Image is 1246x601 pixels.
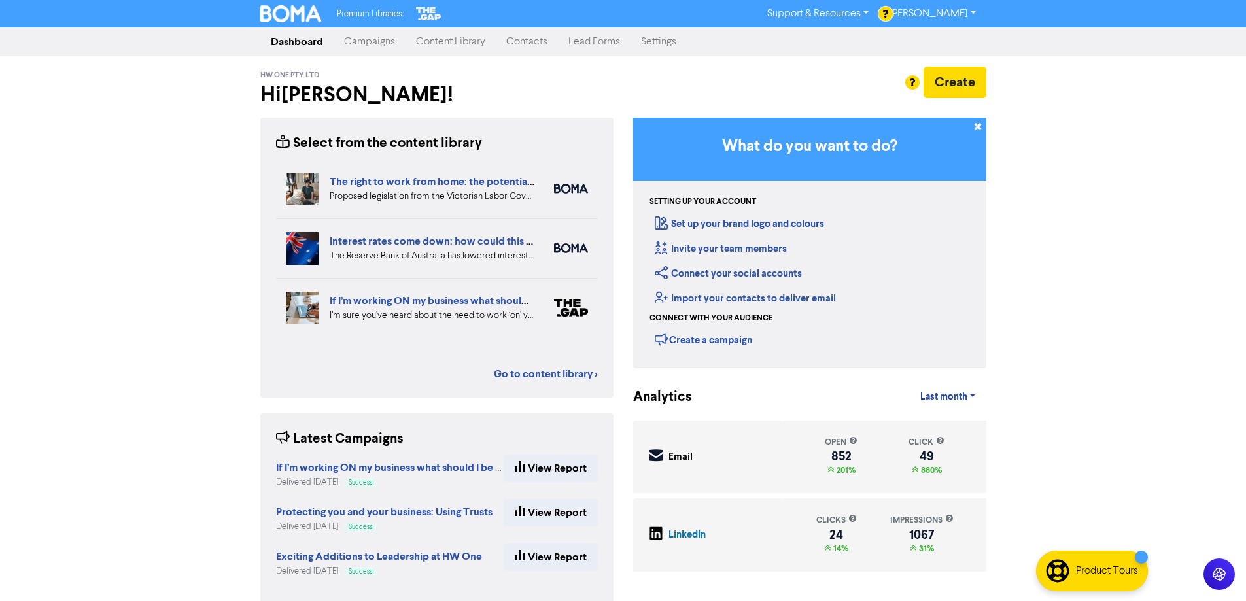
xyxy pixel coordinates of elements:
[349,568,372,575] span: Success
[276,565,482,577] div: Delivered [DATE]
[825,436,857,449] div: open
[504,543,598,571] a: View Report
[831,543,848,554] span: 14%
[653,137,967,156] h3: What do you want to do?
[655,218,824,230] a: Set up your brand logo and colours
[633,118,986,368] div: Getting Started in BOMA
[334,29,406,55] a: Campaigns
[879,3,986,24] a: [PERSON_NAME]
[276,550,482,563] strong: Exciting Additions to Leadership at HW One
[260,5,322,22] img: BOMA Logo
[349,479,372,486] span: Success
[494,366,598,382] a: Go to content library >
[554,243,588,253] img: boma
[504,455,598,482] a: View Report
[554,299,588,317] img: thegap
[276,461,527,474] strong: If I’m working ON my business what should I be doing?
[655,292,836,305] a: Import your contacts to deliver email
[276,552,482,562] a: Exciting Additions to Leadership at HW One
[276,521,493,533] div: Delivered [DATE]
[910,384,986,410] a: Last month
[909,451,944,462] div: 49
[504,499,598,526] a: View Report
[496,29,558,55] a: Contacts
[276,476,504,489] div: Delivered [DATE]
[330,175,720,188] a: The right to work from home: the potential impact for your employees and business
[655,243,787,255] a: Invite your team members
[816,530,857,540] div: 24
[890,530,954,540] div: 1067
[757,3,879,24] a: Support & Resources
[649,313,772,324] div: Connect with your audience
[337,10,404,18] span: Premium Libraries:
[631,29,687,55] a: Settings
[558,29,631,55] a: Lead Forms
[825,451,857,462] div: 852
[909,436,944,449] div: click
[920,391,967,403] span: Last month
[276,429,404,449] div: Latest Campaigns
[406,29,496,55] a: Content Library
[260,82,614,107] h2: Hi [PERSON_NAME] !
[668,450,693,465] div: Email
[276,507,493,518] a: Protecting you and your business: Using Trusts
[916,543,934,554] span: 31%
[330,190,534,203] div: Proposed legislation from the Victorian Labor Government could offer your employees the right to ...
[260,71,319,80] span: HW One Pty Ltd
[276,506,493,519] strong: Protecting you and your business: Using Trusts
[668,528,706,543] div: LinkedIn
[649,196,756,208] div: Setting up your account
[924,67,986,98] button: Create
[414,5,443,22] img: The Gap
[633,387,676,407] div: Analytics
[330,249,534,263] div: The Reserve Bank of Australia has lowered interest rates. What does a drop in interest rates mean...
[1082,460,1246,601] iframe: Chat Widget
[816,514,857,526] div: clicks
[349,524,372,530] span: Success
[260,29,334,55] a: Dashboard
[330,235,667,248] a: Interest rates come down: how could this affect your business finances?
[276,463,527,473] a: If I’m working ON my business what should I be doing?
[276,133,482,154] div: Select from the content library
[554,184,588,194] img: boma
[330,309,534,322] div: I’m sure you’ve heard about the need to work ‘on’ your business as well as working ‘in’ your busi...
[655,330,752,349] div: Create a campaign
[655,267,802,280] a: Connect your social accounts
[890,514,954,526] div: impressions
[330,294,580,307] a: If I’m working ON my business what should I be doing?
[834,465,856,475] span: 201%
[918,465,942,475] span: 880%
